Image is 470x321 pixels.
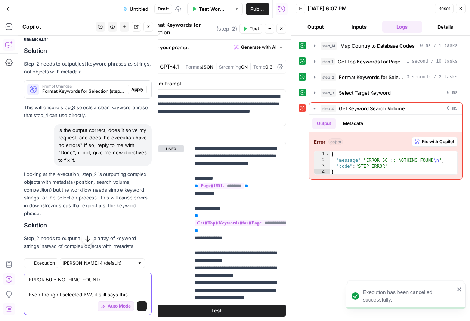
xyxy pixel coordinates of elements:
span: ON [241,64,248,70]
div: 1 [314,151,330,157]
span: Map Country to Database Codes [340,42,415,50]
div: 4 [314,169,330,175]
div: 0 ms [309,115,462,179]
div: Write your prompt [142,40,291,55]
p: Step_2 needs to output just keyword phrases as strings, not objects with metadata. [24,60,152,76]
span: 0 ms [447,89,458,96]
div: Execution has been cancelled successfully. [363,289,455,303]
span: Apply [131,86,143,93]
button: Output [312,118,336,129]
textarea: Format Keywords for Selection [146,21,214,36]
span: step_4 [321,105,336,112]
button: Apply [128,85,147,94]
h2: Solution [24,222,152,229]
div: GPT-4.1 [160,64,179,69]
button: Execution [24,258,58,268]
label: System Prompt [146,80,286,87]
button: Publish [246,3,269,15]
span: Test Workflow [199,5,226,13]
span: Generate with AI [241,44,276,51]
button: Output [296,21,336,33]
button: 0 ms / 1 tasks [309,40,462,52]
button: Reset [435,4,454,13]
span: step_3 [321,89,336,97]
span: step_1 [321,58,335,65]
strong: Error [314,138,325,145]
span: JSON [201,64,213,70]
button: Test Workflow [187,3,231,15]
span: Auto Mode [108,303,131,309]
input: Claude Sonnet 4 (default) [62,259,134,267]
span: | [248,63,253,70]
button: Metadata [338,118,368,129]
button: Generate with AI [231,43,286,52]
button: Inputs [339,21,379,33]
span: Draft [158,6,169,12]
span: 0.3 [265,64,273,70]
button: Test [239,24,262,34]
span: 3 seconds / 2 tasks [406,74,458,81]
span: Publish [250,5,265,13]
button: 3 seconds / 2 tasks [309,71,462,83]
span: 0 ms [447,105,458,112]
button: Auto Mode [98,301,134,311]
div: Is the output correct, does it solve my request, and does the execution have no errors? If so, re... [54,124,152,166]
button: user [158,145,184,152]
span: | [213,63,219,70]
span: Get Top Keywords for Page [338,58,401,65]
span: Untitled [130,5,148,13]
code: "bild in pdf umwandeln" [24,29,145,41]
span: Format [186,64,201,70]
span: Toggle code folding, rows 1 through 4 [325,151,329,157]
button: Untitled [118,3,153,15]
span: ( step_2 ) [216,25,237,32]
span: Format Keywords for Selection [339,73,403,81]
div: 3 [314,163,330,169]
button: Details [425,21,466,33]
span: | [182,63,186,70]
button: Fix with Copilot [412,137,458,147]
div: Copilot [22,23,93,31]
button: 0 ms [309,87,462,99]
h2: Solution [24,47,152,54]
span: Temp [253,64,265,70]
button: 1 second / 10 tasks [309,56,462,67]
button: 0 ms [309,103,462,114]
button: close [457,286,462,292]
button: Test [146,305,286,317]
span: Prompt Changes [42,84,125,88]
span: object [328,138,343,145]
span: Get Keyword Search Volume [339,105,405,112]
span: Format Keywords for Selection (step_2) [42,88,125,95]
span: Reset [438,5,450,12]
span: step_14 [321,42,337,50]
button: Logs [382,21,423,33]
span: 0 ms / 1 tasks [420,43,458,49]
label: Chat [146,132,286,139]
textarea: ERROR 50 :: NOTHING FOUND Even though I selected KW, it still says this [29,276,147,298]
span: Test [250,25,259,32]
span: Execution [34,260,55,267]
p: This will ensure step_3 selects a clean keyword phrase that step_4 can use directly. [24,104,152,119]
p: Step_2 needs to output a simple array of keyword strings instead of complex objects with metadata. [24,235,152,250]
div: 2 [314,157,330,163]
span: Streaming [219,64,241,70]
span: Test [211,307,222,314]
span: Select Target Keyword [339,89,391,97]
p: Looking at the execution, step_2 is outputting complex objects with metadata (position, search vo... [24,170,152,218]
span: 1 second / 10 tasks [406,58,458,65]
span: step_2 [321,73,336,81]
span: Fix with Copilot [422,138,454,145]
